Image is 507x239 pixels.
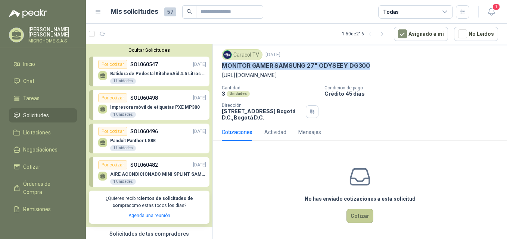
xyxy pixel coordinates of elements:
span: Solicitudes [23,111,49,119]
button: No Leídos [454,27,498,41]
button: Ocultar Solicitudes [89,47,209,53]
p: [DATE] [193,162,206,169]
div: Por cotizar [98,160,127,169]
div: 1 Unidades [110,112,136,118]
span: Chat [23,77,34,85]
span: Cotizar [23,163,40,171]
button: Cotizar [346,209,373,223]
div: 1 - 50 de 216 [342,28,388,40]
p: [DATE] [193,128,206,135]
p: [DATE] [193,95,206,102]
span: Órdenes de Compra [23,180,70,196]
p: SOL060547 [130,60,158,68]
a: Configuración [9,219,77,233]
p: Condición de pago [324,85,504,90]
p: [STREET_ADDRESS] Bogotá D.C. , Bogotá D.C. [222,108,303,121]
div: 1 Unidades [110,78,136,84]
p: [PERSON_NAME] [PERSON_NAME] [28,27,77,37]
p: [DATE] [193,61,206,68]
a: Por cotizarSOL060498[DATE] Impresora móvil de etiquetas PXE MP3001 Unidades [89,90,209,120]
div: 1 Unidades [110,179,136,185]
span: Inicio [23,60,35,68]
span: 57 [164,7,176,16]
p: Cantidad [222,85,318,90]
p: Crédito 45 días [324,90,504,97]
span: Tareas [23,94,40,102]
p: MONITOR GAMER SAMSUNG 27" ODYSEEY DG300 [222,62,370,70]
p: [DATE] [265,51,280,58]
span: search [187,9,192,14]
a: Cotizar [9,160,77,174]
span: Remisiones [23,205,51,213]
h1: Mis solicitudes [111,6,158,17]
span: Negociaciones [23,146,57,154]
p: ¿Quieres recibir como estas todos los días? [93,195,205,209]
a: Por cotizarSOL060496[DATE] Panduit Panther LS8E1 Unidades [89,124,209,153]
p: 3 [222,90,225,97]
a: Licitaciones [9,125,77,140]
a: Órdenes de Compra [9,177,77,199]
a: Agenda una reunión [128,213,170,218]
p: AIRE ACONDICIONADO MINI SPLINT SAMSUNG [110,172,206,177]
div: Todas [383,8,399,16]
div: Por cotizar [98,93,127,102]
span: 1 [492,3,500,10]
div: 1 Unidades [110,145,136,151]
div: Caracol TV [222,49,262,60]
p: SOL060498 [130,94,158,102]
a: Por cotizarSOL060547[DATE] Batidora de Pedestal KitchenAid 4.5 Litros Delux Plateado1 Unidades [89,57,209,86]
b: cientos de solicitudes de compra [112,196,193,208]
a: Tareas [9,91,77,105]
img: Company Logo [223,51,231,59]
p: [URL][DOMAIN_NAME] [222,71,498,79]
a: Remisiones [9,202,77,216]
button: Asignado a mi [394,27,448,41]
span: Licitaciones [23,128,51,137]
div: Ocultar SolicitudesPor cotizarSOL060547[DATE] Batidora de Pedestal KitchenAid 4.5 Litros Delux Pl... [86,44,212,227]
p: Dirección [222,103,303,108]
p: Panduit Panther LS8E [110,138,156,143]
p: SOL060496 [130,127,158,136]
a: Chat [9,74,77,88]
a: Por cotizarSOL060482[DATE] AIRE ACONDICIONADO MINI SPLINT SAMSUNG1 Unidades [89,157,209,187]
a: Solicitudes [9,108,77,122]
a: Negociaciones [9,143,77,157]
div: Unidades [227,91,250,97]
p: Batidora de Pedestal KitchenAid 4.5 Litros Delux Plateado [110,71,206,76]
p: Impresora móvil de etiquetas PXE MP300 [110,105,200,110]
a: Inicio [9,57,77,71]
img: Logo peakr [9,9,47,18]
div: Mensajes [298,128,321,136]
p: SOL060482 [130,161,158,169]
button: 1 [485,5,498,19]
div: Por cotizar [98,127,127,136]
h3: No has enviado cotizaciones a esta solicitud [305,195,416,203]
div: Actividad [264,128,286,136]
p: MICROHOME S.A.S [28,39,77,43]
div: Por cotizar [98,60,127,69]
div: Cotizaciones [222,128,252,136]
